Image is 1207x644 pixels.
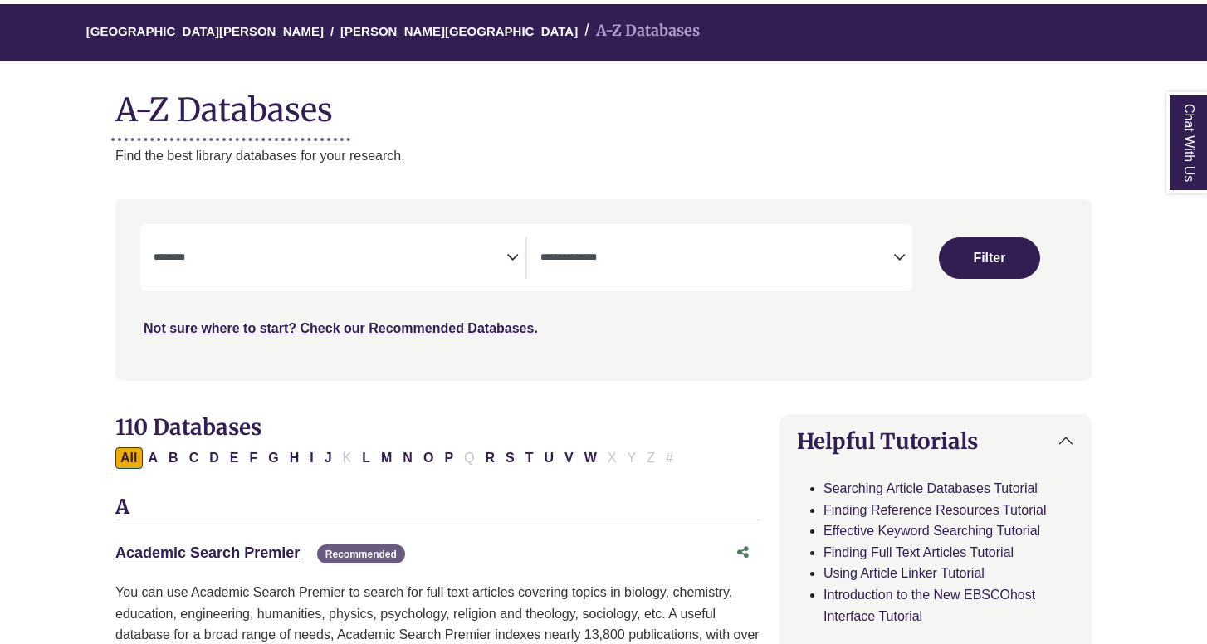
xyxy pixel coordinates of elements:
a: Searching Article Databases Tutorial [823,481,1038,495]
button: Filter Results A [144,447,164,469]
h3: A [115,495,760,520]
a: Effective Keyword Searching Tutorial [823,524,1040,538]
a: Academic Search Premier [115,544,300,561]
a: [PERSON_NAME][GEOGRAPHIC_DATA] [340,22,578,38]
nav: Search filters [115,199,1092,380]
button: All [115,447,142,469]
a: Finding Reference Resources Tutorial [823,503,1047,517]
button: Filter Results T [520,447,539,469]
button: Filter Results E [225,447,244,469]
a: Introduction to the New EBSCOhost Interface Tutorial [823,588,1035,623]
button: Filter Results V [560,447,579,469]
a: Not sure where to start? Check our Recommended Databases. [144,321,538,335]
h1: A-Z Databases [115,78,1092,129]
button: Filter Results L [357,447,375,469]
button: Filter Results S [501,447,520,469]
button: Filter Results M [376,447,397,469]
button: Filter Results U [540,447,560,469]
a: Using Article Linker Tutorial [823,566,985,580]
button: Filter Results W [579,447,602,469]
span: 110 Databases [115,413,261,441]
button: Submit for Search Results [939,237,1039,279]
button: Share this database [726,537,760,568]
button: Filter Results J [320,447,337,469]
button: Filter Results P [439,447,458,469]
textarea: Search [154,252,506,266]
button: Filter Results F [244,447,262,469]
li: A-Z Databases [578,19,700,43]
button: Filter Results H [285,447,305,469]
button: Filter Results O [418,447,438,469]
a: Finding Full Text Articles Tutorial [823,545,1014,559]
p: Find the best library databases for your research. [115,145,1092,167]
span: Recommended [317,544,405,563]
button: Filter Results I [305,447,318,469]
div: Alpha-list to filter by first letter of database name [115,450,680,464]
textarea: Search [540,252,893,266]
button: Filter Results D [204,447,224,469]
button: Filter Results B [164,447,183,469]
button: Filter Results N [398,447,418,469]
button: Filter Results G [263,447,283,469]
a: [GEOGRAPHIC_DATA][PERSON_NAME] [86,22,324,38]
button: Filter Results C [184,447,204,469]
button: Helpful Tutorials [780,415,1091,467]
button: Filter Results R [481,447,501,469]
nav: breadcrumb [115,4,1092,61]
